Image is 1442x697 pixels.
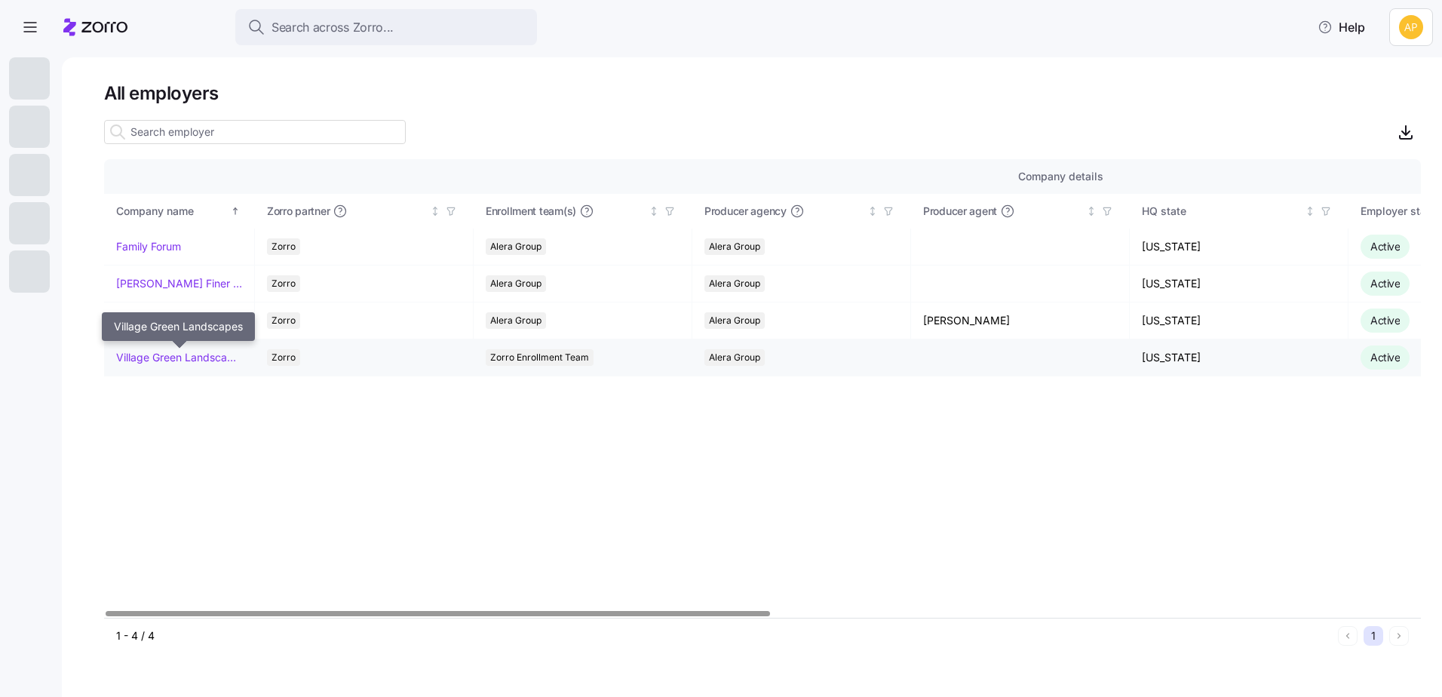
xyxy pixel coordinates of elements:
span: Zorro [272,238,296,255]
td: [US_STATE] [1130,302,1348,339]
div: HQ state [1142,203,1302,220]
span: Zorro partner [267,204,330,219]
div: Not sorted [430,206,440,216]
button: Previous page [1338,626,1358,646]
span: Zorro Enrollment Team [490,349,589,366]
span: Zorro [272,312,296,329]
input: Search employer [104,120,406,144]
span: Alera Group [490,238,542,255]
div: Not sorted [867,206,878,216]
a: [PERSON_NAME] Finer Meats [116,276,242,291]
th: Producer agencyNot sorted [692,194,911,229]
span: Alera Group [709,238,760,255]
th: HQ stateNot sorted [1130,194,1348,229]
div: Sorted ascending [230,206,241,216]
span: Active [1370,351,1400,364]
span: Active [1370,314,1400,327]
div: Not sorted [1086,206,1097,216]
span: Active [1370,240,1400,253]
a: Family Forum [116,239,181,254]
td: [US_STATE] [1130,266,1348,302]
img: 0cde023fa4344edf39c6fb2771ee5dcf [1399,15,1423,39]
th: Zorro partnerNot sorted [255,194,474,229]
span: Search across Zorro... [272,18,394,37]
td: [US_STATE] [1130,339,1348,376]
div: Not sorted [1305,206,1315,216]
th: Enrollment team(s)Not sorted [474,194,692,229]
a: United Pioneer Home [116,313,220,328]
div: 1 - 4 / 4 [116,628,1332,643]
span: Active [1370,277,1400,290]
span: Alera Group [709,349,760,366]
span: Alera Group [709,312,760,329]
button: 1 [1364,626,1383,646]
button: Search across Zorro... [235,9,537,45]
span: Alera Group [490,312,542,329]
button: Help [1305,12,1377,42]
button: Next page [1389,626,1409,646]
div: Company name [116,203,228,220]
span: Help [1318,18,1365,36]
th: Producer agentNot sorted [911,194,1130,229]
td: [US_STATE] [1130,229,1348,266]
span: Alera Group [709,275,760,292]
h1: All employers [104,81,1421,105]
span: Zorro [272,275,296,292]
span: Producer agency [704,204,787,219]
td: [PERSON_NAME] [911,302,1130,339]
th: Company nameSorted ascending [104,194,255,229]
span: Enrollment team(s) [486,204,576,219]
span: Zorro [272,349,296,366]
a: Village Green Landscapes [116,350,242,365]
span: Producer agent [923,204,997,219]
div: Not sorted [649,206,659,216]
span: Alera Group [490,275,542,292]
